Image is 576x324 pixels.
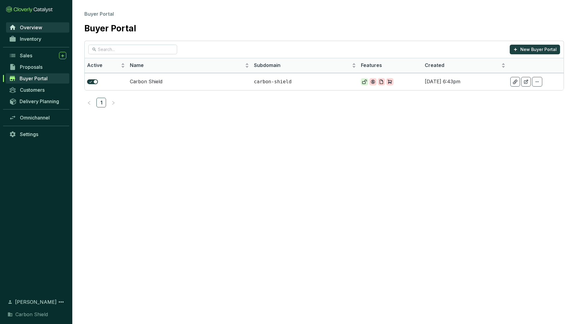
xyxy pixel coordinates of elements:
[98,46,168,53] input: Search...
[87,62,120,69] span: Active
[254,78,356,85] p: carbon-shield
[84,24,136,34] h1: Buyer Portal
[422,58,508,73] th: Created
[6,73,69,84] a: Buyer Portal
[84,11,114,17] span: Buyer Portal
[20,52,32,59] span: Sales
[254,62,351,69] span: Subdomain
[84,98,94,107] li: Previous Page
[96,98,106,107] li: 1
[20,87,45,93] span: Customers
[520,46,557,52] p: New Buyer Portal
[127,73,252,90] td: Carbon Shield
[6,85,69,95] a: Customers
[6,62,69,72] a: Proposals
[15,298,57,306] span: [PERSON_NAME]
[358,58,423,73] th: Features
[20,115,50,121] span: Omnichannel
[6,34,69,44] a: Inventory
[6,50,69,61] a: Sales
[20,98,59,104] span: Delivery Planning
[6,113,69,123] a: Omnichannel
[252,58,358,73] th: Subdomain
[20,24,42,30] span: Overview
[85,58,127,73] th: Active
[20,64,42,70] span: Proposals
[87,101,91,105] span: left
[130,62,244,69] span: Name
[6,22,69,33] a: Overview
[97,98,106,107] a: 1
[127,58,252,73] th: Name
[6,129,69,139] a: Settings
[20,36,41,42] span: Inventory
[6,96,69,106] a: Delivery Planning
[510,45,560,54] button: New Buyer Portal
[425,62,500,69] span: Created
[108,98,118,107] button: right
[422,73,508,90] td: [DATE] 6:43pm
[111,101,115,105] span: right
[20,131,38,137] span: Settings
[20,75,48,81] span: Buyer Portal
[15,311,48,318] span: Carbon Shield
[108,98,118,107] li: Next Page
[84,98,94,107] button: left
